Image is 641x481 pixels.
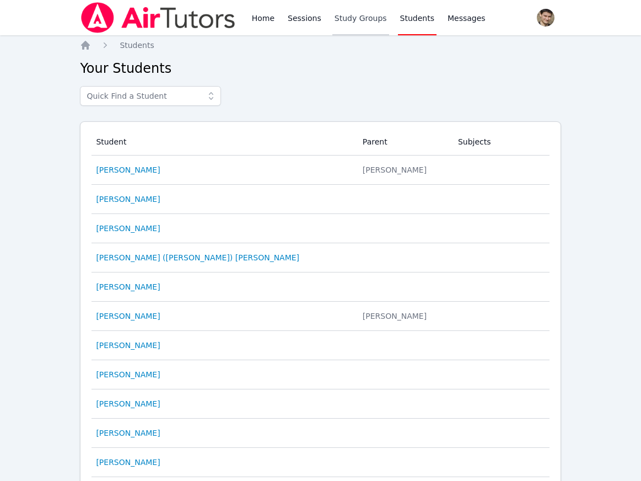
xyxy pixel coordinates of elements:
tr: [PERSON_NAME] ([PERSON_NAME]) [PERSON_NAME] [91,243,549,272]
tr: [PERSON_NAME] [PERSON_NAME] [91,156,549,185]
tr: [PERSON_NAME] [91,331,549,360]
a: [PERSON_NAME] ([PERSON_NAME]) [PERSON_NAME] [96,252,299,263]
tr: [PERSON_NAME] [91,185,549,214]
tr: [PERSON_NAME] [91,448,549,477]
h2: Your Students [80,60,561,77]
a: [PERSON_NAME] [96,194,160,205]
a: [PERSON_NAME] [96,311,160,322]
a: [PERSON_NAME] [96,427,160,439]
a: [PERSON_NAME] [96,369,160,380]
tr: [PERSON_NAME] [91,419,549,448]
tr: [PERSON_NAME] [91,360,549,389]
a: [PERSON_NAME] [96,340,160,351]
nav: Breadcrumb [80,40,561,51]
a: [PERSON_NAME] [96,164,160,175]
a: [PERSON_NAME] [96,457,160,468]
tr: [PERSON_NAME] [91,214,549,243]
img: Air Tutors [80,2,236,33]
span: Students [120,41,154,50]
div: [PERSON_NAME] [363,311,445,322]
a: [PERSON_NAME] [96,281,160,292]
th: Student [91,129,355,156]
a: Students [120,40,154,51]
a: [PERSON_NAME] [96,223,160,234]
th: Subjects [451,129,550,156]
tr: [PERSON_NAME] [PERSON_NAME] [91,302,549,331]
tr: [PERSON_NAME] [91,272,549,302]
span: Messages [448,13,486,24]
th: Parent [356,129,451,156]
a: [PERSON_NAME] [96,398,160,409]
tr: [PERSON_NAME] [91,389,549,419]
input: Quick Find a Student [80,86,221,106]
div: [PERSON_NAME] [363,164,445,175]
